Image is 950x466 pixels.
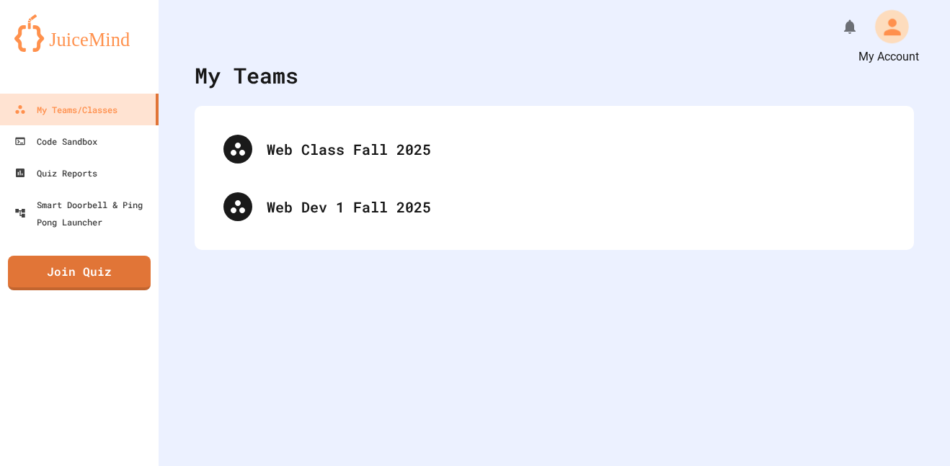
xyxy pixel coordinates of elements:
[814,14,862,39] div: My Notifications
[14,133,97,150] div: Code Sandbox
[14,196,153,230] div: Smart Doorbell & Ping Pong Launcher
[209,178,900,236] div: Web Dev 1 Fall 2025
[209,120,900,178] div: Web Class Fall 2025
[267,138,885,160] div: Web Class Fall 2025
[14,164,97,182] div: Quiz Reports
[14,14,144,52] img: logo-orange.svg
[858,48,919,66] div: My Account
[856,5,913,48] div: My Account
[267,196,885,218] div: Web Dev 1 Fall 2025
[195,59,298,91] div: My Teams
[14,101,117,118] div: My Teams/Classes
[8,256,151,290] a: Join Quiz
